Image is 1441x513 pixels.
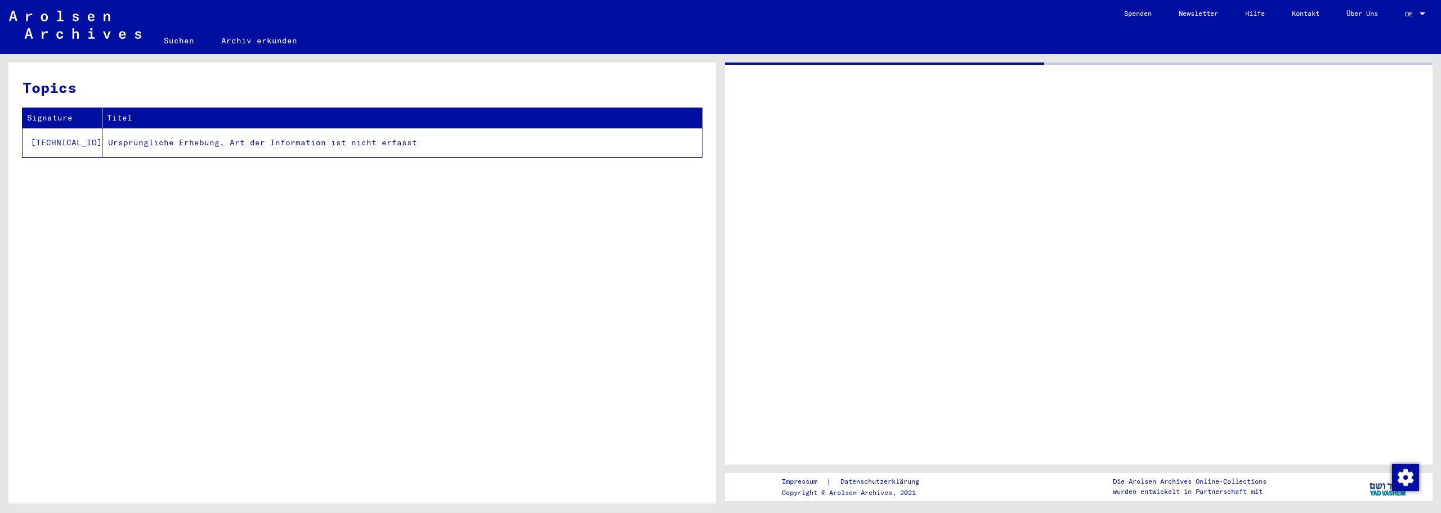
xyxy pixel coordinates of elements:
[782,476,826,488] a: Impressum
[1113,487,1267,497] p: wurden entwickelt in Partnerschaft mit
[208,27,311,54] a: Archiv erkunden
[102,128,702,157] td: Ursprüngliche Erhebung, Art der Information ist nicht erfasst
[1367,472,1409,501] img: yv_logo.png
[1392,464,1419,491] img: Zustimmung ändern
[1113,476,1267,487] p: Die Arolsen Archives Online-Collections
[23,128,102,157] td: [TECHNICAL_ID]
[23,108,102,128] th: Signature
[9,11,141,39] img: Arolsen_neg.svg
[782,488,933,498] p: Copyright © Arolsen Archives, 2021
[23,77,701,99] h3: Topics
[1391,463,1418,490] div: Zustimmung ändern
[102,108,702,128] th: Titel
[1405,10,1417,18] span: DE
[150,27,208,54] a: Suchen
[831,476,933,488] a: Datenschutzerklärung
[782,476,933,488] div: |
